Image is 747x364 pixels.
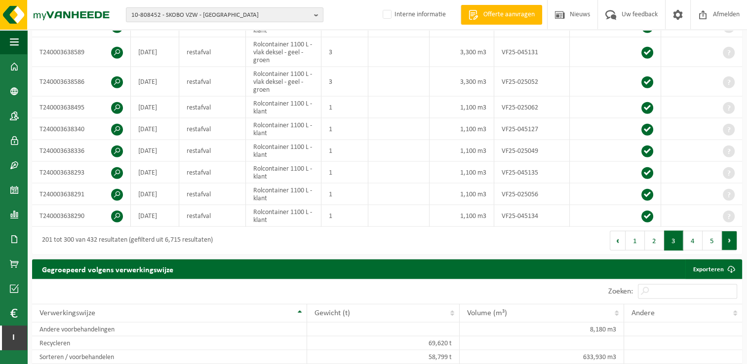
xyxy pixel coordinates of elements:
[307,336,460,350] td: 69,620 t
[32,323,307,336] td: Andere voorbehandelingen
[179,67,246,97] td: restafval
[430,205,494,227] td: 1,100 m3
[467,309,507,317] span: Volume (m³)
[460,350,624,364] td: 633,930 m3
[494,162,570,183] td: VF25-045135
[246,162,321,183] td: Rolcontainer 1100 L - klant
[315,309,350,317] span: Gewicht (t)
[131,37,179,67] td: [DATE]
[32,37,131,67] td: T240003638589
[131,205,179,227] td: [DATE]
[645,231,664,251] button: 2
[131,118,179,140] td: [DATE]
[131,67,179,97] td: [DATE]
[131,8,310,23] span: 10-808452 - SKOBO VZW - [GEOGRAPHIC_DATA]
[32,140,131,162] td: T240003638336
[430,183,494,205] td: 1,100 m3
[131,97,179,118] td: [DATE]
[39,309,95,317] span: Verwerkingswijze
[608,288,633,296] label: Zoeken:
[494,67,570,97] td: VF25-025052
[683,231,703,251] button: 4
[321,118,369,140] td: 1
[32,205,131,227] td: T240003638290
[246,205,321,227] td: Rolcontainer 1100 L - klant
[32,97,131,118] td: T240003638495
[246,183,321,205] td: Rolcontainer 1100 L - klant
[430,37,494,67] td: 3,300 m3
[246,140,321,162] td: Rolcontainer 1100 L - klant
[494,205,570,227] td: VF25-045134
[610,231,626,251] button: Previous
[430,162,494,183] td: 1,100 m3
[321,37,369,67] td: 3
[179,97,246,118] td: restafval
[246,97,321,118] td: Rolcontainer 1100 L - klant
[321,67,369,97] td: 3
[131,183,179,205] td: [DATE]
[32,118,131,140] td: T240003638340
[321,205,369,227] td: 1
[722,231,737,251] button: Next
[32,67,131,97] td: T240003638586
[494,37,570,67] td: VF25-045131
[179,205,246,227] td: restafval
[32,259,183,279] h2: Gegroepeerd volgens verwerkingswijze
[32,162,131,183] td: T240003638293
[494,97,570,118] td: VF25-025062
[321,140,369,162] td: 1
[307,350,460,364] td: 58,799 t
[179,183,246,205] td: restafval
[246,67,321,97] td: Rolcontainer 1100 L - vlak deksel - geel - groen
[32,336,307,350] td: Recycleren
[179,37,246,67] td: restafval
[430,97,494,118] td: 1,100 m3
[37,232,213,250] div: 201 tot 300 van 432 resultaten (gefilterd uit 6,715 resultaten)
[179,140,246,162] td: restafval
[494,183,570,205] td: VF25-025056
[664,231,683,251] button: 3
[179,162,246,183] td: restafval
[32,350,307,364] td: Sorteren / voorbehandelen
[430,140,494,162] td: 1,100 m3
[430,118,494,140] td: 1,100 m3
[494,140,570,162] td: VF25-025049
[494,118,570,140] td: VF25-045127
[460,323,624,336] td: 8,180 m3
[461,5,542,25] a: Offerte aanvragen
[126,7,323,22] button: 10-808452 - SKOBO VZW - [GEOGRAPHIC_DATA]
[381,7,446,22] label: Interne informatie
[131,162,179,183] td: [DATE]
[179,118,246,140] td: restafval
[246,37,321,67] td: Rolcontainer 1100 L - vlak deksel - geel - groen
[626,231,645,251] button: 1
[321,97,369,118] td: 1
[481,10,537,20] span: Offerte aanvragen
[703,231,722,251] button: 5
[321,162,369,183] td: 1
[321,183,369,205] td: 1
[430,67,494,97] td: 3,300 m3
[246,118,321,140] td: Rolcontainer 1100 L - klant
[10,326,17,350] span: I
[685,259,741,279] a: Exporteren
[131,140,179,162] td: [DATE]
[32,183,131,205] td: T240003638291
[631,309,655,317] span: Andere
